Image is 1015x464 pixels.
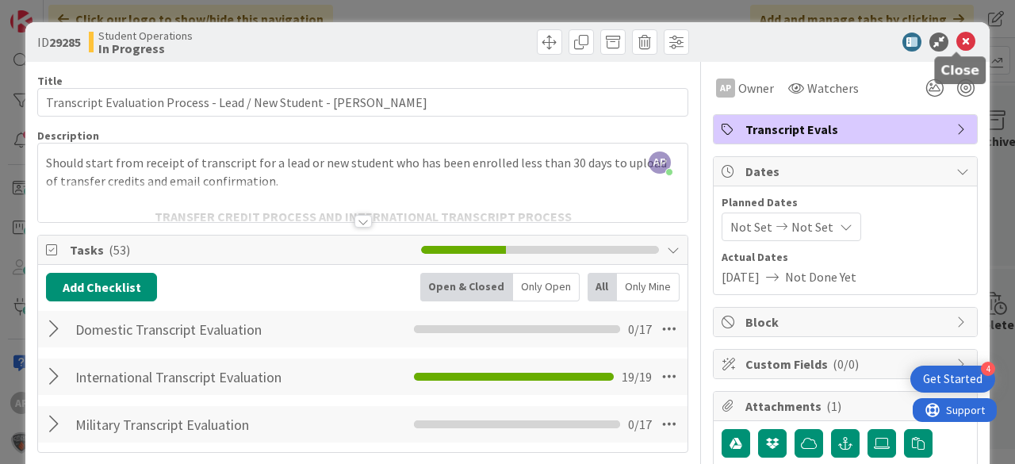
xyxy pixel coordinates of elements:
span: Planned Dates [722,194,969,211]
input: Add Checklist... [70,362,334,391]
span: ( 53 ) [109,242,130,258]
p: Should start from receipt of transcript for a lead or new student who has been enrolled less than... [46,154,680,190]
span: 19 / 19 [622,367,652,386]
span: Transcript Evals [745,120,948,139]
span: Support [33,2,72,21]
span: 0 / 17 [628,415,652,434]
span: Watchers [807,79,859,98]
span: Actual Dates [722,249,969,266]
span: Not Done Yet [785,267,856,286]
span: ( 0/0 ) [833,356,859,372]
div: Open & Closed [420,273,513,301]
div: All [588,273,617,301]
h5: Close [940,63,979,78]
label: Title [37,74,63,88]
span: Not Set [730,217,772,236]
input: Add Checklist... [70,410,334,439]
span: AP [649,151,671,174]
span: Dates [745,162,948,181]
span: Custom Fields [745,355,948,374]
span: 0 / 17 [628,320,652,339]
input: type card name here... [37,88,688,117]
span: Tasks [70,240,413,259]
b: In Progress [98,42,193,55]
div: Get Started [923,371,982,387]
span: Block [745,313,948,332]
div: Open Get Started checklist, remaining modules: 4 [910,366,995,393]
span: ( 1 ) [826,398,841,414]
div: AP [716,79,735,98]
div: Only Mine [617,273,680,301]
span: Not Set [791,217,833,236]
button: Add Checklist [46,273,157,301]
b: 29285 [49,34,81,50]
span: Owner [738,79,774,98]
span: Student Operations [98,29,193,42]
div: Only Open [513,273,580,301]
span: Description [37,128,99,143]
span: [DATE] [722,267,760,286]
div: 4 [981,362,995,376]
span: ID [37,33,81,52]
input: Add Checklist... [70,315,334,343]
span: Attachments [745,397,948,416]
